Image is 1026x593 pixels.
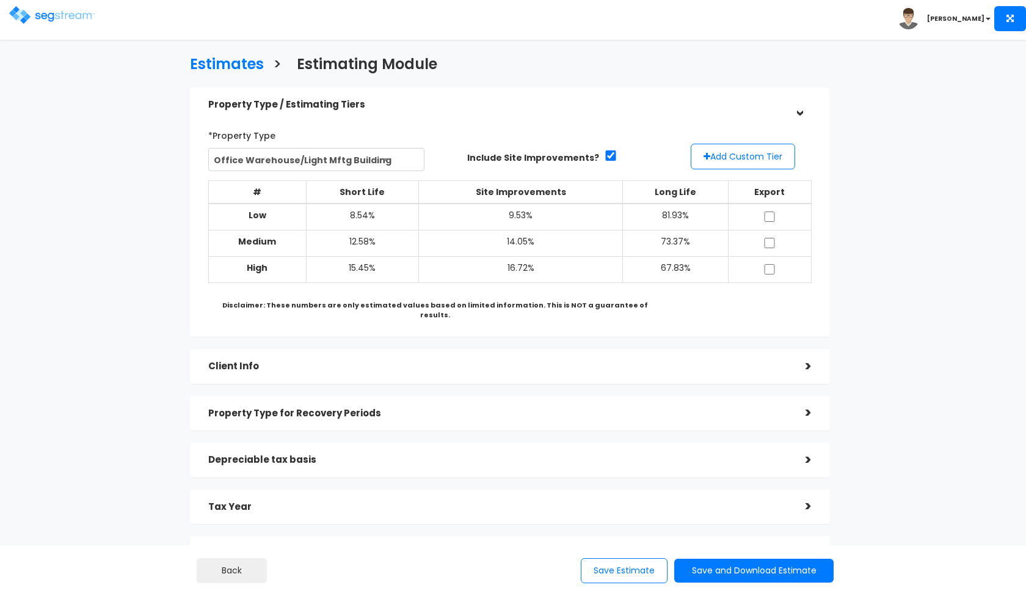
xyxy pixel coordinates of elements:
button: Add Custom Tier [691,144,795,169]
span: Office Warehouse/Light Mftg Building [209,149,424,172]
div: > [787,403,812,422]
label: *Property Type [208,125,275,142]
img: logo.png [9,6,95,24]
td: 14.05% [419,230,623,257]
b: [PERSON_NAME] [927,14,984,23]
td: 67.83% [623,257,728,283]
th: Export [728,181,811,204]
img: avatar.png [898,8,919,29]
h3: Estimates [190,56,264,75]
td: 9.53% [419,204,623,230]
td: 15.45% [306,257,418,283]
td: 81.93% [623,204,728,230]
button: Save Estimate [581,558,668,583]
b: Medium [238,235,276,248]
h5: Client Info [208,361,787,372]
h5: Property Type for Recovery Periods [208,408,787,419]
h3: > [273,56,282,75]
td: 73.37% [623,230,728,257]
div: > [787,451,812,470]
td: 16.72% [419,257,623,283]
b: Low [249,209,266,221]
a: Estimating Module [288,44,437,81]
th: # [208,181,306,204]
b: Disclaimer: These numbers are only estimated values based on limited information. This is NOT a g... [222,300,648,320]
td: 8.54% [306,204,418,230]
h5: Depreciable tax basis [208,455,787,465]
h5: Tax Year [208,502,787,512]
div: > [787,497,812,516]
h5: Property Type / Estimating Tiers [208,100,787,110]
div: > [787,544,812,563]
td: 12.58% [306,230,418,257]
a: Back [197,558,267,583]
b: High [247,262,267,274]
th: Long Life [623,181,728,204]
div: > [787,357,812,376]
h3: Estimating Module [297,56,437,75]
div: > [790,92,809,117]
th: Site Improvements [419,181,623,204]
a: Estimates [181,44,264,81]
label: Include Site Improvements? [467,152,599,164]
th: Short Life [306,181,418,204]
span: Office Warehouse/Light Mftg Building [208,148,425,171]
button: Save and Download Estimate [674,559,834,583]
